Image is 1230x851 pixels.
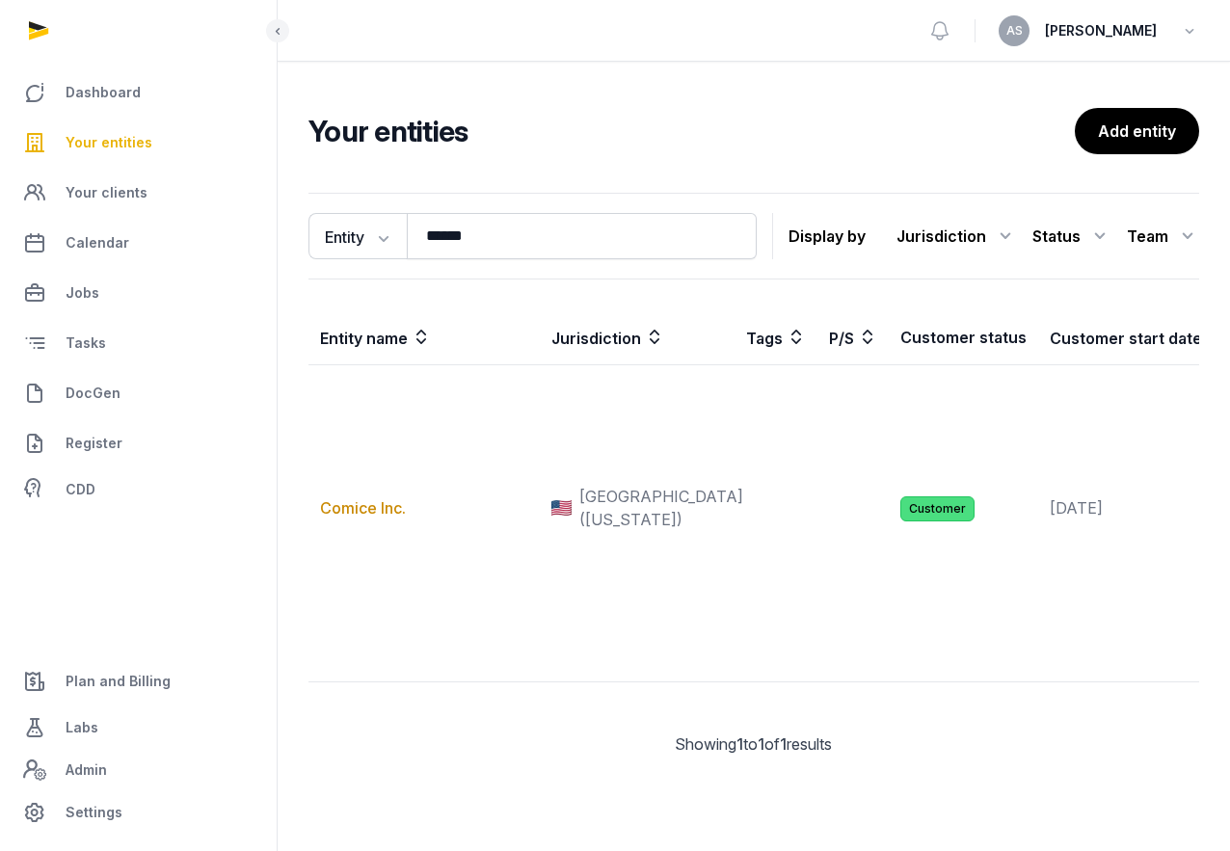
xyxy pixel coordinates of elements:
span: AS [1006,25,1023,37]
span: Register [66,432,122,455]
a: Admin [15,751,261,789]
a: Tasks [15,320,261,366]
a: DocGen [15,370,261,416]
span: 1 [780,734,787,754]
span: Labs [66,716,98,739]
span: Customer [900,496,975,521]
a: Calendar [15,220,261,266]
span: DocGen [66,382,120,405]
a: Your clients [15,170,261,216]
span: [GEOGRAPHIC_DATA] ([US_STATE]) [579,485,743,531]
button: Entity [308,213,407,259]
span: 1 [736,734,743,754]
h2: Your entities [308,114,1075,148]
a: Comice Inc. [320,498,406,518]
a: Dashboard [15,69,261,116]
p: Display by [789,221,866,252]
th: Customer status [889,310,1038,365]
span: Tasks [66,332,106,355]
button: AS [999,15,1029,46]
a: Plan and Billing [15,658,261,705]
span: Dashboard [66,81,141,104]
a: Jobs [15,270,261,316]
div: Jurisdiction [896,221,1017,252]
a: Register [15,420,261,466]
span: Plan and Billing [66,670,171,693]
span: Settings [66,801,122,824]
a: Settings [15,789,261,836]
span: CDD [66,478,95,501]
span: Admin [66,758,107,782]
span: Calendar [66,231,129,254]
th: Tags [735,310,817,365]
a: Your entities [15,120,261,166]
span: Jobs [66,281,99,305]
span: Your entities [66,131,152,154]
a: Labs [15,705,261,751]
th: P/S [817,310,889,365]
th: Jurisdiction [540,310,735,365]
div: Showing to of results [308,732,1199,756]
div: Status [1032,221,1111,252]
a: CDD [15,470,261,509]
a: Add entity [1075,108,1199,154]
span: Your clients [66,181,147,204]
span: 1 [758,734,764,754]
span: [PERSON_NAME] [1045,19,1157,42]
div: Team [1127,221,1199,252]
th: Entity name [308,310,540,365]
